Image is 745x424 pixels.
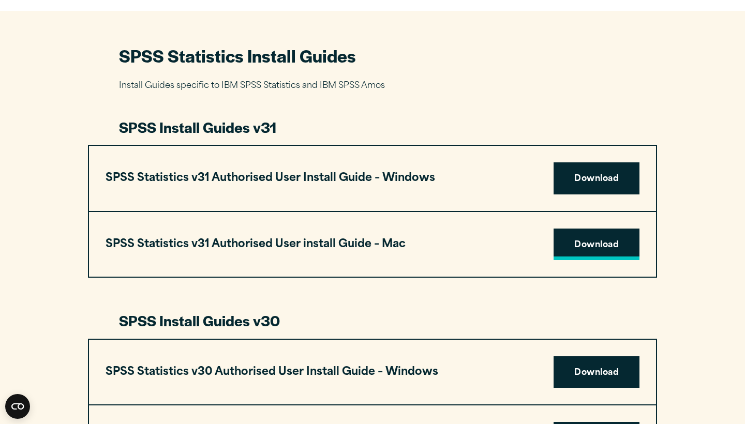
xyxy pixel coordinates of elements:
[119,311,626,330] h3: SPSS Install Guides v30
[106,169,435,188] h3: SPSS Statistics v31 Authorised User Install Guide – Windows
[554,356,639,388] a: Download
[119,44,626,67] h2: SPSS Statistics Install Guides
[554,162,639,194] a: Download
[554,229,639,261] a: Download
[5,394,30,419] button: Open CMP widget
[106,362,438,382] h3: SPSS Statistics v30 Authorised User Install Guide – Windows
[119,79,626,94] p: Install Guides specific to IBM SPSS Statistics and IBM SPSS Amos
[119,117,626,137] h3: SPSS Install Guides v31
[106,235,406,254] h3: SPSS Statistics v31 Authorised User install Guide – Mac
